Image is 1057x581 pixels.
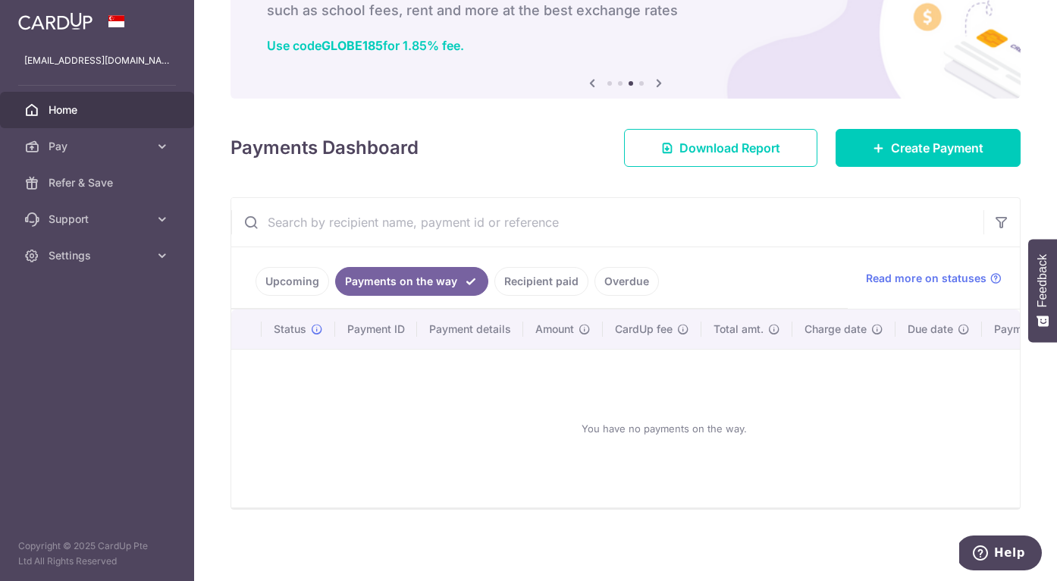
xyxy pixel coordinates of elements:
th: Payment ID [335,309,417,349]
span: Charge date [805,322,867,337]
span: Settings [49,248,149,263]
span: Download Report [679,139,780,157]
span: Total amt. [714,322,764,337]
th: Payment details [417,309,523,349]
span: Read more on statuses [866,271,986,286]
span: Due date [908,322,953,337]
p: [EMAIL_ADDRESS][DOMAIN_NAME] [24,53,170,68]
a: Overdue [594,267,659,296]
b: GLOBE185 [321,38,383,53]
span: Feedback [1036,254,1049,307]
h4: Payments Dashboard [231,134,419,162]
a: Recipient paid [494,267,588,296]
img: CardUp [18,12,93,30]
span: CardUp fee [615,322,673,337]
span: Create Payment [891,139,983,157]
a: Create Payment [836,129,1021,167]
span: Amount [535,322,574,337]
input: Search by recipient name, payment id or reference [231,198,983,247]
a: Use codeGLOBE185for 1.85% fee. [267,38,464,53]
button: Feedback - Show survey [1028,239,1057,342]
span: Refer & Save [49,175,149,190]
iframe: Opens a widget where you can find more information [959,535,1042,573]
span: Home [49,102,149,118]
a: Read more on statuses [866,271,1002,286]
a: Upcoming [256,267,329,296]
span: Pay [49,139,149,154]
a: Download Report [624,129,817,167]
a: Payments on the way [335,267,488,296]
h6: such as school fees, rent and more at the best exchange rates [267,2,984,20]
span: Status [274,322,306,337]
span: Support [49,212,149,227]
